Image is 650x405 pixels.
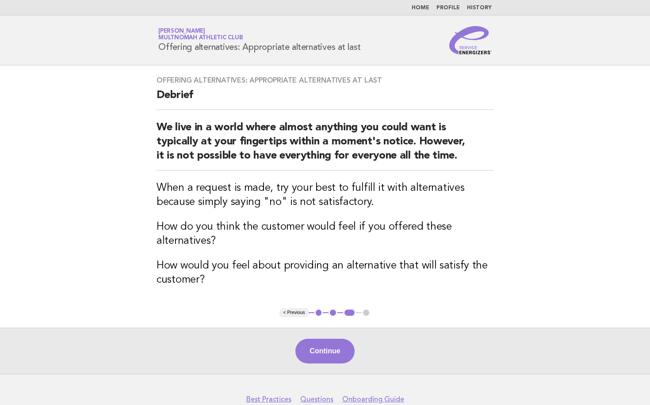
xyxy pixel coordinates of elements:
[314,308,323,317] button: 1
[157,259,493,287] h3: How would you feel about providing an alternative that will satisfy the customer?
[157,220,493,248] h3: How do you think the customer would feel if you offered these alternatives?
[158,28,243,41] a: [PERSON_NAME]Multnomah Athletic Club
[157,76,493,85] h3: Offering alternatives: Appropriate alternatives at last
[343,308,356,317] button: 3
[329,308,337,317] button: 2
[436,5,460,11] a: Profile
[412,5,429,11] a: Home
[157,181,493,209] h3: When a request is made, try your best to fulfill it with alternatives because simply saying "no" ...
[300,395,333,404] a: Questions
[342,395,404,404] a: Onboarding Guide
[157,121,493,170] h2: We live in a world where almost anything you could want is typically at your fingertips within a ...
[449,26,492,54] img: Service Energizers
[157,88,493,110] h2: Debrief
[246,395,291,404] a: Best Practices
[295,339,354,363] button: Continue
[158,35,243,41] span: Multnomah Athletic Club
[279,308,308,317] button: < Previous
[158,29,360,52] h1: Offering alternatives: Appropriate alternatives at last
[467,5,492,11] a: History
